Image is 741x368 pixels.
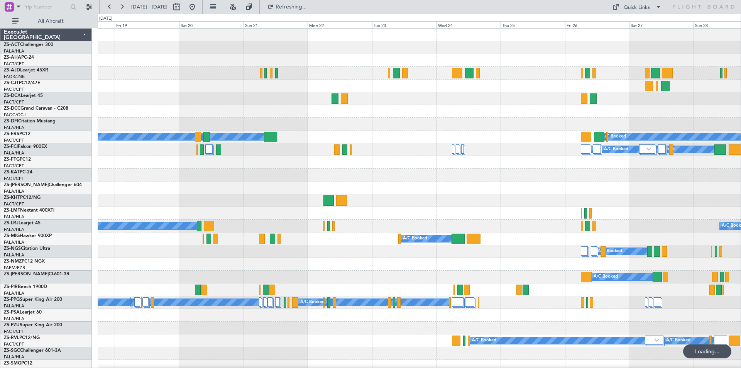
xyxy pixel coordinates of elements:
a: FACT/CPT [4,61,24,67]
a: ZS-RVLPC12/NG [4,336,40,340]
span: ZS-DFI [4,119,18,124]
a: FACT/CPT [4,86,24,92]
span: ZS-NMZ [4,259,22,264]
a: ZS-ACTChallenger 300 [4,42,53,47]
a: ZS-PZUSuper King Air 200 [4,323,62,327]
a: ZS-MIGHawker 900XP [4,234,52,238]
span: ZS-PPG [4,297,20,302]
a: FAOR/JNB [4,74,25,80]
a: ZS-[PERSON_NAME]Challenger 604 [4,183,82,187]
span: [DATE] - [DATE] [131,3,167,10]
span: ZS-ACT [4,42,20,47]
div: Sat 27 [629,21,694,28]
a: ZS-FCIFalcon 900EX [4,144,47,149]
div: Fri 19 [115,21,179,28]
a: ZS-NGSCitation Ultra [4,246,50,251]
a: ZS-DCALearjet 45 [4,93,43,98]
span: ZS-SGC [4,348,20,353]
div: Sat 20 [179,21,244,28]
a: ZS-CJTPC12/47E [4,81,40,85]
a: FALA/HLA [4,316,24,322]
button: Quick Links [608,1,665,13]
a: ZS-LMFNextant 400XTi [4,208,54,213]
a: FALA/HLA [4,303,24,309]
a: ZS-PSALearjet 60 [4,310,42,315]
a: ZS-KHTPC12/NG [4,195,41,200]
a: FALA/HLA [4,239,24,245]
a: ZS-NMZPC12 NGX [4,259,45,264]
span: ZS-CJT [4,81,19,85]
div: Loading... [683,344,731,358]
a: ZS-AJDLearjet 45XR [4,68,48,73]
a: FACT/CPT [4,137,24,143]
span: ZS-AJD [4,68,20,73]
span: ZS-DCC [4,106,20,111]
a: ZS-AHAPC-24 [4,55,34,60]
div: [DATE] [99,15,112,22]
span: All Aircraft [20,19,81,24]
a: ZS-[PERSON_NAME]CL601-3R [4,272,69,276]
img: arrow-gray.svg [646,148,651,151]
span: ZS-ERS [4,132,19,136]
a: ZS-KATPC-24 [4,170,32,175]
a: FALA/HLA [4,125,24,131]
a: ZS-LRJLearjet 45 [4,221,41,226]
div: Tue 23 [372,21,436,28]
span: Refreshing... [275,4,308,10]
a: FACT/CPT [4,329,24,334]
span: ZS-AHA [4,55,21,60]
span: ZS-MIG [4,234,20,238]
div: Sun 21 [244,21,308,28]
span: ZS-PSA [4,310,20,315]
a: ZS-PPGSuper King Air 200 [4,297,62,302]
span: ZS-LRJ [4,221,19,226]
a: FALA/HLA [4,48,24,54]
a: ZS-SMGPC12 [4,361,32,366]
div: A/C Booked [300,297,325,308]
div: A/C Booked [594,271,618,283]
a: FALA/HLA [4,290,24,296]
a: FACT/CPT [4,341,24,347]
div: A/C Booked [598,246,622,257]
a: ZS-SGCChallenger 601-3A [4,348,61,353]
input: Trip Number [24,1,68,13]
span: ZS-NGS [4,246,21,251]
a: FALA/HLA [4,354,24,360]
div: Fri 26 [565,21,629,28]
a: FACT/CPT [4,99,24,105]
button: All Aircraft [8,15,84,27]
div: A/C Booked [666,335,690,346]
div: A/C Booked [472,335,496,346]
span: ZS-DCA [4,93,21,98]
span: ZS-PZU [4,323,20,327]
div: Quick Links [624,4,650,12]
span: ZS-RVL [4,336,19,340]
a: ZS-FTGPC12 [4,157,31,162]
a: FALA/HLA [4,227,24,232]
div: A/C Booked [602,131,626,142]
a: FALA/HLA [4,150,24,156]
a: FALA/HLA [4,252,24,258]
a: ZS-DCCGrand Caravan - C208 [4,106,68,111]
span: ZS-PIR [4,285,18,289]
span: ZS-[PERSON_NAME] [4,272,49,276]
div: A/C Booked [403,233,427,244]
a: FACT/CPT [4,163,24,169]
span: ZS-LMF [4,208,20,213]
div: Mon 22 [308,21,372,28]
span: ZS-FTG [4,157,20,162]
button: Refreshing... [264,1,310,13]
a: FACT/CPT [4,176,24,181]
a: FAGC/GCJ [4,112,25,118]
a: FAPM/PZB [4,265,25,271]
a: ZS-PIRBeech 1900D [4,285,47,289]
img: arrow-gray.svg [655,339,659,342]
span: ZS-SMG [4,361,21,366]
a: FALA/HLA [4,188,24,194]
div: A/C Booked [604,144,628,155]
div: Thu 25 [501,21,565,28]
span: ZS-[PERSON_NAME] [4,183,49,187]
a: FACT/CPT [4,201,24,207]
span: ZS-KAT [4,170,20,175]
span: ZS-FCI [4,144,18,149]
